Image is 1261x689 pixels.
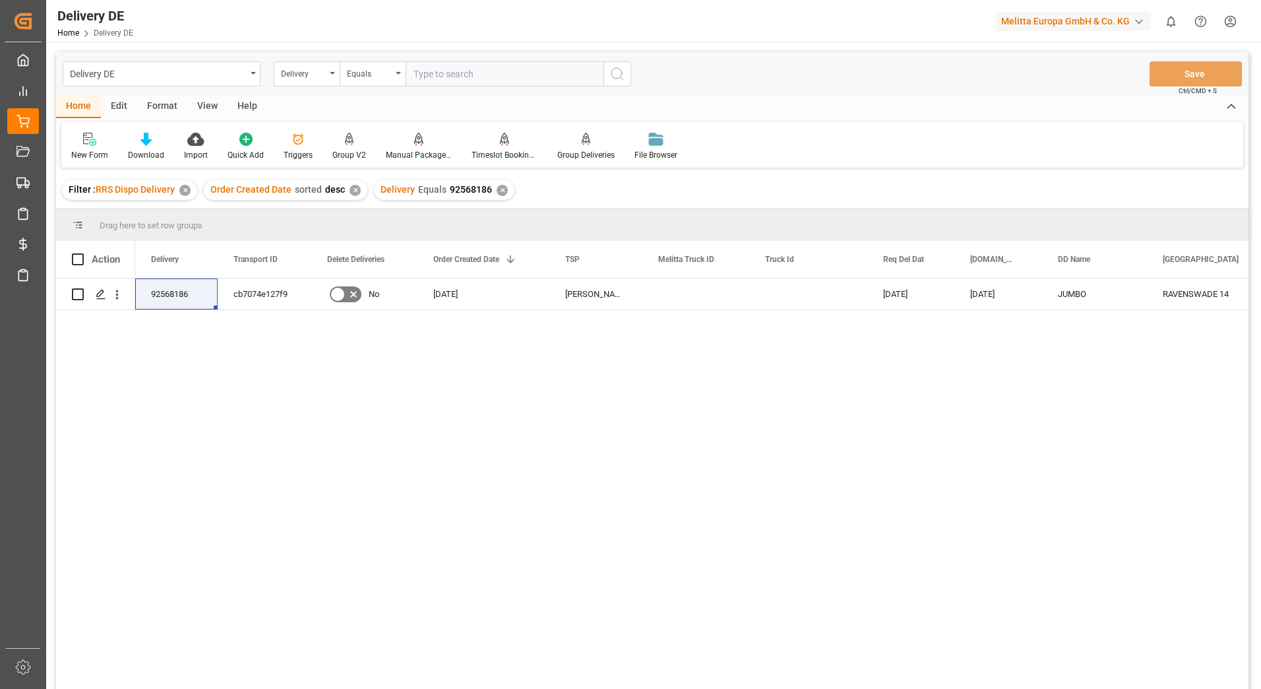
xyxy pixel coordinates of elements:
[332,149,366,161] div: Group V2
[218,279,311,310] div: cb7074e127f9
[658,255,714,264] span: Melitta Truck ID
[228,96,267,118] div: Help
[418,184,446,195] span: Equals
[996,12,1151,31] div: Melitta Europa GmbH & Co. KG
[210,184,292,195] span: Order Created Date
[350,185,361,196] div: ✕
[340,61,406,86] button: open menu
[128,149,164,161] div: Download
[381,184,415,195] span: Delivery
[996,9,1156,34] button: Melitta Europa GmbH & Co. KG
[56,96,101,118] div: Home
[369,279,379,310] span: No
[179,185,191,196] div: ✕
[63,61,261,86] button: open menu
[497,185,508,196] div: ✕
[327,255,384,264] span: Delete Deliveries
[284,149,313,161] div: Triggers
[406,61,603,86] input: Type to search
[56,279,135,310] div: Press SPACE to select this row.
[1150,61,1242,86] button: Save
[970,255,1014,264] span: [DOMAIN_NAME] Dat
[1163,255,1239,264] span: [GEOGRAPHIC_DATA]
[472,149,538,161] div: Timeslot Booking Report
[151,255,179,264] span: Delivery
[184,149,208,161] div: Import
[417,279,549,310] div: [DATE]
[1186,7,1215,36] button: Help Center
[634,149,677,161] div: File Browser
[92,253,120,265] div: Action
[765,255,794,264] span: Truck Id
[1156,7,1186,36] button: show 0 new notifications
[295,184,322,195] span: sorted
[450,184,492,195] span: 92568186
[187,96,228,118] div: View
[954,279,1042,310] div: [DATE]
[100,220,202,230] span: Drag here to set row groups
[867,279,954,310] div: [DATE]
[883,255,924,264] span: Req Del Dat
[137,96,187,118] div: Format
[433,255,499,264] span: Order Created Date
[228,149,264,161] div: Quick Add
[565,255,580,264] span: TSP
[549,279,642,310] div: [PERSON_NAME] BENELUX
[281,65,326,80] div: Delivery
[347,65,392,80] div: Equals
[557,149,615,161] div: Group Deliveries
[1058,255,1090,264] span: DD Name
[135,279,218,310] div: 92568186
[386,149,452,161] div: Manual Package TypeDetermination
[274,61,340,86] button: open menu
[325,184,345,195] span: desc
[96,184,175,195] span: RRS Dispo Delivery
[1179,86,1217,96] span: Ctrl/CMD + S
[57,28,79,38] a: Home
[57,6,133,26] div: Delivery DE
[603,61,631,86] button: search button
[1042,279,1147,310] div: JUMBO
[69,184,96,195] span: Filter :
[101,96,137,118] div: Edit
[233,255,278,264] span: Transport ID
[70,65,246,81] div: Delivery DE
[71,149,108,161] div: New Form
